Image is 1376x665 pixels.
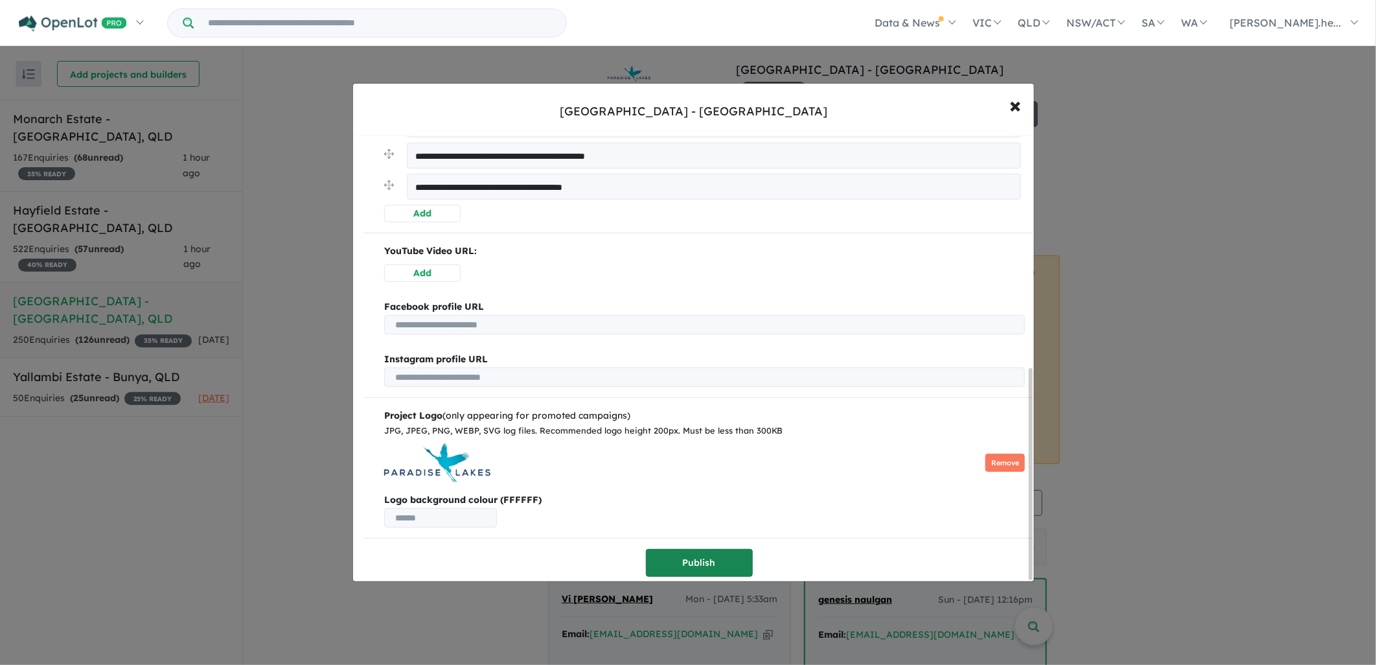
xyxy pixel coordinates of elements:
img: Openlot PRO Logo White [19,16,127,32]
button: Publish [646,549,753,577]
div: JPG, JPEG, PNG, WEBP, SVG log files. Recommended logo height 200px. Must be less than 300KB [384,424,1026,438]
input: Try estate name, suburb, builder or developer [196,9,564,37]
b: Logo background colour (FFFFFF) [384,493,1026,508]
button: Remove [985,454,1025,472]
span: × [1009,91,1021,119]
div: (only appearing for promoted campaigns) [384,408,1026,424]
button: Add [384,264,461,282]
span: [PERSON_NAME].he... [1230,16,1342,29]
b: Facebook profile URL [384,301,484,312]
img: drag.svg [384,149,394,159]
button: Add [384,205,461,222]
p: YouTube Video URL: [384,244,1026,259]
b: Project Logo [384,410,442,421]
img: Paradise%20Lakes%20Estate%20-%20Willawong%20Logo.png [384,443,490,482]
div: [GEOGRAPHIC_DATA] - [GEOGRAPHIC_DATA] [560,103,827,120]
img: drag.svg [384,180,394,190]
b: Instagram profile URL [384,353,488,365]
